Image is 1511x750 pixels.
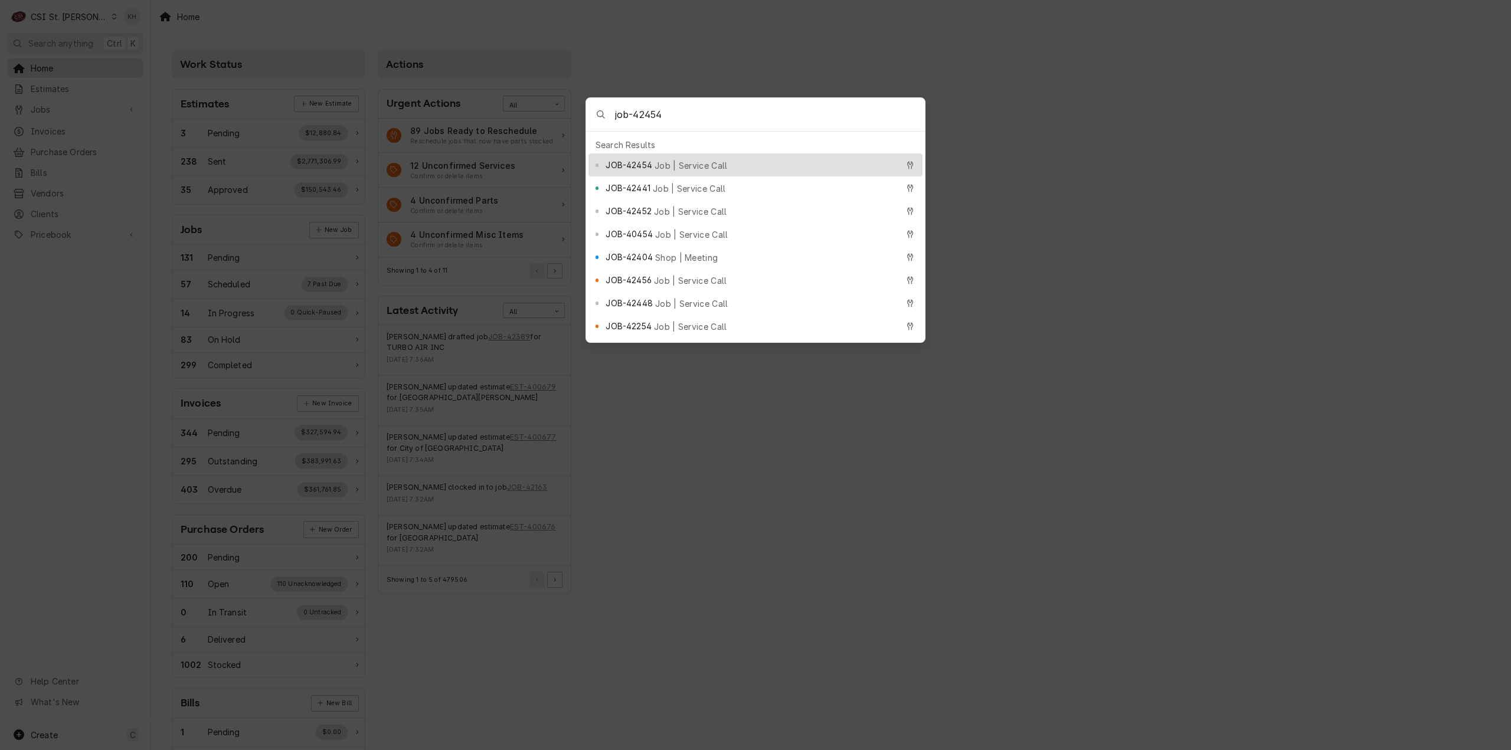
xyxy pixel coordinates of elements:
span: JOB-42404 [606,251,652,263]
span: JOB-42454 [606,159,652,171]
span: JOB-42456 [606,274,651,286]
span: Job | Service Call [653,182,726,195]
div: Search Results [588,136,923,153]
span: Job | Service Call [655,297,728,310]
span: JOB-40454 [606,228,652,240]
span: Job | Service Call [654,205,727,218]
span: Shop | Meeting [655,251,718,264]
span: JOB-42441 [606,182,650,194]
span: Job | Service Call [654,320,727,333]
span: JOB-42448 [606,297,652,309]
span: JOB-42254 [606,320,651,332]
span: JOB-42452 [606,205,651,217]
span: Job | Service Call [655,228,728,241]
span: Job | Service Call [655,159,728,172]
span: Job | Service Call [654,274,727,287]
div: Global Command Menu [586,97,925,343]
input: Search anything [615,98,925,131]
